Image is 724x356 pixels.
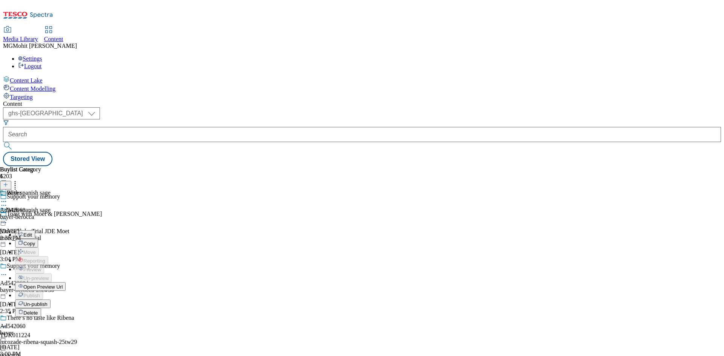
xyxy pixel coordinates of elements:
span: Content [44,36,63,42]
span: Targeting [10,94,33,100]
a: Content [44,27,63,43]
span: Preview [23,267,41,272]
span: MG [3,43,13,49]
span: Un-publish [23,301,48,307]
span: Reporting [23,258,45,264]
span: Copy [23,241,35,246]
span: Open Preview Url [23,284,63,290]
span: Content Modelling [10,86,55,92]
button: Un-publish [15,299,51,308]
button: Preview [15,265,44,273]
div: Content [3,101,721,107]
span: Move [23,249,36,255]
svg: Search Filters [3,119,9,125]
a: Settings [18,55,42,62]
div: With spanish sage [7,189,51,196]
span: Un-preview [23,275,49,281]
a: Content Modelling [3,84,721,92]
a: Targeting [3,92,721,101]
a: Logout [18,63,41,69]
button: Stored View [3,152,52,166]
button: Move [15,248,39,256]
button: Delete [15,308,41,317]
span: Publish [23,293,40,298]
input: Search [3,127,721,142]
div: With spanish sage [7,207,51,214]
button: Open Preview Url [15,282,66,291]
button: Publish [15,291,43,299]
div: Bayer [7,189,21,196]
a: Media Library [3,27,38,43]
span: Mohit [PERSON_NAME] [13,43,77,49]
button: Copy [15,239,38,248]
button: Reporting [15,256,48,265]
button: Un-preview [15,273,52,282]
span: Delete [23,310,38,316]
span: Content Lake [10,77,43,84]
a: Content Lake [3,76,721,84]
span: Media Library [3,36,38,42]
